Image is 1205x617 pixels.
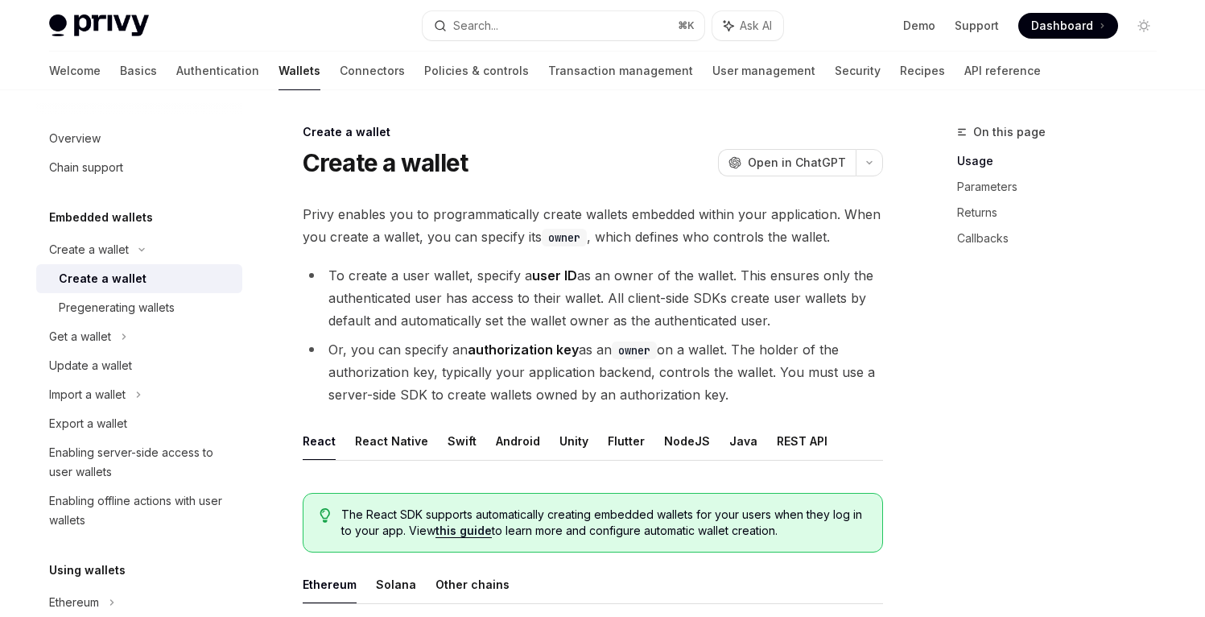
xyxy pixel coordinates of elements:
[303,565,357,603] button: Ethereum
[532,267,577,284] strong: user ID
[49,561,126,580] h5: Using wallets
[612,342,657,359] code: owner
[740,18,772,34] span: Ask AI
[49,240,129,259] div: Create a wallet
[303,148,468,177] h1: Create a wallet
[435,565,510,603] button: Other chains
[49,14,149,37] img: light logo
[59,269,146,288] div: Create a wallet
[340,52,405,90] a: Connectors
[49,356,132,375] div: Update a wallet
[36,351,242,380] a: Update a wallet
[376,565,416,603] button: Solana
[49,491,233,530] div: Enabling offline actions with user wallets
[49,52,101,90] a: Welcome
[542,229,587,246] code: owner
[303,422,336,460] button: React
[36,438,242,487] a: Enabling server-side access to user wallets
[448,422,477,460] button: Swift
[712,11,783,40] button: Ask AI
[1018,13,1118,39] a: Dashboard
[36,264,242,293] a: Create a wallet
[718,149,856,176] button: Open in ChatGPT
[120,52,157,90] a: Basics
[176,52,259,90] a: Authentication
[468,342,579,358] strong: authorization key
[957,226,1170,251] a: Callbacks
[303,264,883,332] li: To create a user wallet, specify a as an owner of the wallet. This ensures only the authenticated...
[957,174,1170,200] a: Parameters
[355,422,428,460] button: React Native
[49,129,101,148] div: Overview
[36,293,242,322] a: Pregenerating wallets
[424,52,529,90] a: Policies & controls
[729,422,757,460] button: Java
[49,593,99,612] div: Ethereum
[835,52,881,90] a: Security
[303,338,883,406] li: Or, you can specify an as an on a wallet. The holder of the authorization key, typically your app...
[748,155,846,171] span: Open in ChatGPT
[49,208,153,227] h5: Embedded wallets
[423,11,704,40] button: Search...⌘K
[957,148,1170,174] a: Usage
[559,422,588,460] button: Unity
[1131,13,1157,39] button: Toggle dark mode
[320,508,331,523] svg: Tip
[36,487,242,535] a: Enabling offline actions with user wallets
[49,327,111,346] div: Get a wallet
[36,409,242,438] a: Export a wallet
[712,52,815,90] a: User management
[964,52,1041,90] a: API reference
[608,422,645,460] button: Flutter
[777,422,827,460] button: REST API
[279,52,320,90] a: Wallets
[435,524,492,538] a: this guide
[49,158,123,177] div: Chain support
[59,298,175,317] div: Pregenerating wallets
[303,203,883,248] span: Privy enables you to programmatically create wallets embedded within your application. When you c...
[1031,18,1093,34] span: Dashboard
[664,422,710,460] button: NodeJS
[973,122,1046,142] span: On this page
[955,18,999,34] a: Support
[49,443,233,482] div: Enabling server-side access to user wallets
[453,16,498,35] div: Search...
[900,52,945,90] a: Recipes
[496,422,540,460] button: Android
[49,385,126,404] div: Import a wallet
[36,153,242,182] a: Chain support
[303,124,883,140] div: Create a wallet
[341,507,865,539] span: The React SDK supports automatically creating embedded wallets for your users when they log in to...
[548,52,693,90] a: Transaction management
[49,414,127,433] div: Export a wallet
[678,19,695,32] span: ⌘ K
[957,200,1170,226] a: Returns
[36,124,242,153] a: Overview
[903,18,935,34] a: Demo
